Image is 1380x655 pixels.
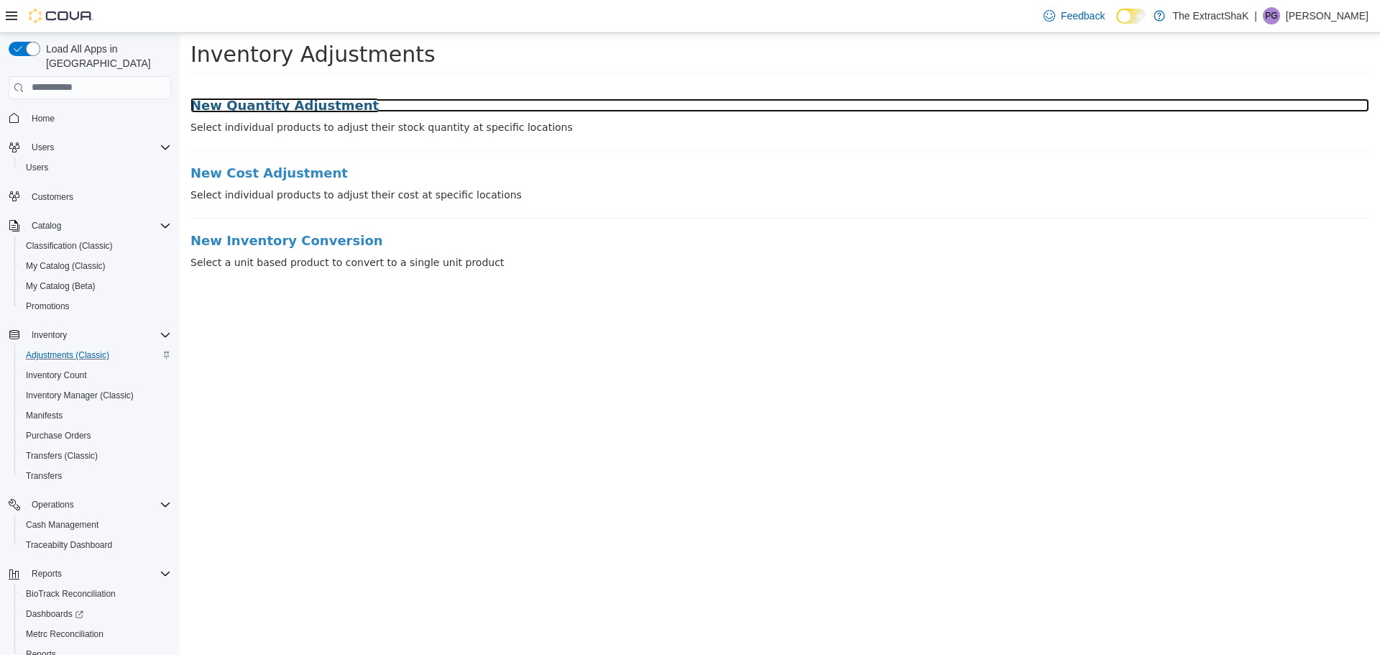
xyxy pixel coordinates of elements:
[3,325,177,345] button: Inventory
[14,624,177,644] button: Metrc Reconciliation
[26,390,134,401] span: Inventory Manager (Classic)
[20,605,89,623] a: Dashboards
[26,188,171,206] span: Customers
[20,427,171,444] span: Purchase Orders
[20,467,68,485] a: Transfers
[26,628,103,640] span: Metrc Reconciliation
[26,496,171,513] span: Operations
[20,387,139,404] a: Inventory Manager (Classic)
[26,280,96,292] span: My Catalog (Beta)
[26,240,113,252] span: Classification (Classic)
[3,495,177,515] button: Operations
[11,201,1190,215] a: New Inventory Conversion
[26,110,60,127] a: Home
[1286,7,1368,24] p: [PERSON_NAME]
[20,278,101,295] a: My Catalog (Beta)
[26,565,171,582] span: Reports
[20,536,118,554] a: Traceabilty Dashboard
[20,467,171,485] span: Transfers
[20,237,171,255] span: Classification (Classic)
[26,162,48,173] span: Users
[20,367,171,384] span: Inventory Count
[26,496,80,513] button: Operations
[20,298,75,315] a: Promotions
[11,222,1190,237] p: Select a unit based product to convert to a single unit product
[11,65,1190,80] h3: New Quantity Adjustment
[20,605,171,623] span: Dashboards
[11,87,1190,102] p: Select individual products to adjust their stock quantity at specific locations
[26,260,106,272] span: My Catalog (Classic)
[3,137,177,157] button: Users
[26,217,171,234] span: Catalog
[20,427,97,444] a: Purchase Orders
[20,298,171,315] span: Promotions
[26,470,62,482] span: Transfers
[32,142,54,153] span: Users
[1038,1,1110,30] a: Feedback
[14,406,177,426] button: Manifests
[26,430,91,441] span: Purchase Orders
[20,447,171,464] span: Transfers (Classic)
[20,626,109,643] a: Metrc Reconciliation
[11,9,256,34] span: Inventory Adjustments
[26,217,67,234] button: Catalog
[26,370,87,381] span: Inventory Count
[26,608,83,620] span: Dashboards
[20,347,115,364] a: Adjustments (Classic)
[14,345,177,365] button: Adjustments (Classic)
[14,256,177,276] button: My Catalog (Classic)
[14,157,177,178] button: Users
[14,296,177,316] button: Promotions
[20,367,93,384] a: Inventory Count
[3,108,177,129] button: Home
[32,113,55,124] span: Home
[14,466,177,486] button: Transfers
[1061,9,1105,23] span: Feedback
[20,257,171,275] span: My Catalog (Classic)
[20,407,171,424] span: Manifests
[14,276,177,296] button: My Catalog (Beta)
[3,216,177,236] button: Catalog
[32,220,61,232] span: Catalog
[20,585,171,603] span: BioTrack Reconciliation
[26,326,73,344] button: Inventory
[26,410,63,421] span: Manifests
[20,516,104,533] a: Cash Management
[11,133,1190,147] h3: New Cost Adjustment
[26,301,70,312] span: Promotions
[20,516,171,533] span: Cash Management
[32,499,74,510] span: Operations
[20,257,111,275] a: My Catalog (Classic)
[26,139,60,156] button: Users
[11,155,1190,170] p: Select individual products to adjust their cost at specific locations
[1265,7,1277,24] span: PG
[32,568,62,580] span: Reports
[32,191,73,203] span: Customers
[14,584,177,604] button: BioTrack Reconciliation
[20,536,171,554] span: Traceabilty Dashboard
[14,446,177,466] button: Transfers (Classic)
[26,188,79,206] a: Customers
[14,515,177,535] button: Cash Management
[26,139,171,156] span: Users
[26,326,171,344] span: Inventory
[20,237,119,255] a: Classification (Classic)
[1172,7,1248,24] p: The ExtractShaK
[20,626,171,643] span: Metrc Reconciliation
[20,407,68,424] a: Manifests
[20,387,171,404] span: Inventory Manager (Classic)
[29,9,93,23] img: Cova
[26,349,109,361] span: Adjustments (Classic)
[1263,7,1280,24] div: Payten Griggs
[20,278,171,295] span: My Catalog (Beta)
[14,365,177,385] button: Inventory Count
[26,588,116,600] span: BioTrack Reconciliation
[3,564,177,584] button: Reports
[26,565,68,582] button: Reports
[26,539,112,551] span: Traceabilty Dashboard
[14,385,177,406] button: Inventory Manager (Classic)
[14,535,177,555] button: Traceabilty Dashboard
[14,604,177,624] a: Dashboards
